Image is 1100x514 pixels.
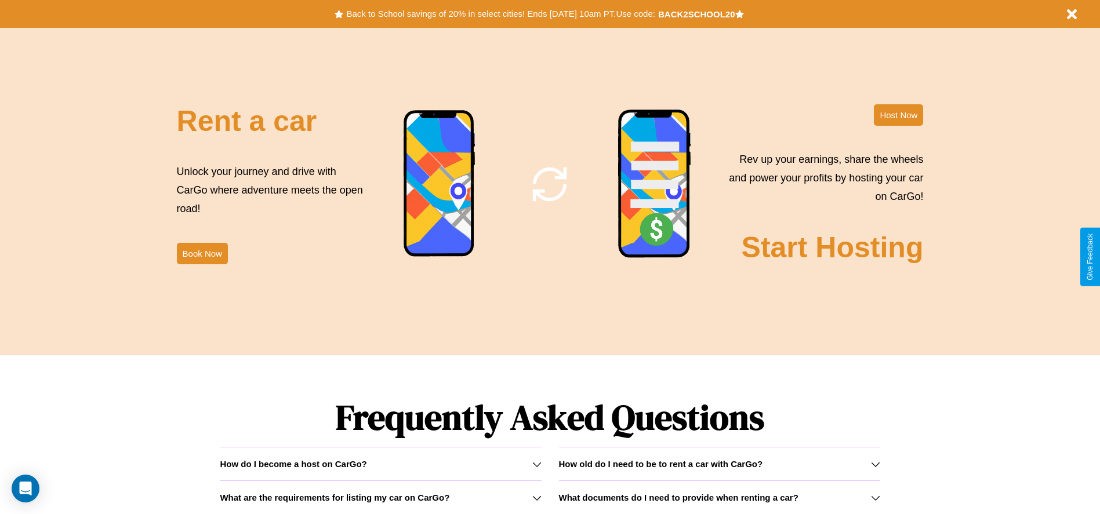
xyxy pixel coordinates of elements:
b: BACK2SCHOOL20 [658,9,735,19]
div: Give Feedback [1086,234,1094,280]
h2: Start Hosting [742,231,924,264]
p: Unlock your journey and drive with CarGo where adventure meets the open road! [177,162,367,218]
h3: What are the requirements for listing my car on CarGo? [220,493,449,502]
button: Book Now [177,243,228,264]
h3: How old do I need to be to rent a car with CarGo? [559,459,763,469]
button: Back to School savings of 20% in select cities! Ends [DATE] 10am PT.Use code: [343,6,658,22]
button: Host Now [874,104,923,126]
p: Rev up your earnings, share the wheels and power your profits by hosting your car on CarGo! [722,150,923,206]
div: Open Intercom Messenger [12,475,39,502]
h3: How do I become a host on CarGo? [220,459,366,469]
h3: What documents do I need to provide when renting a car? [559,493,798,502]
h2: Rent a car [177,104,317,138]
img: phone [618,109,692,260]
img: phone [403,110,476,258]
h1: Frequently Asked Questions [220,388,880,447]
